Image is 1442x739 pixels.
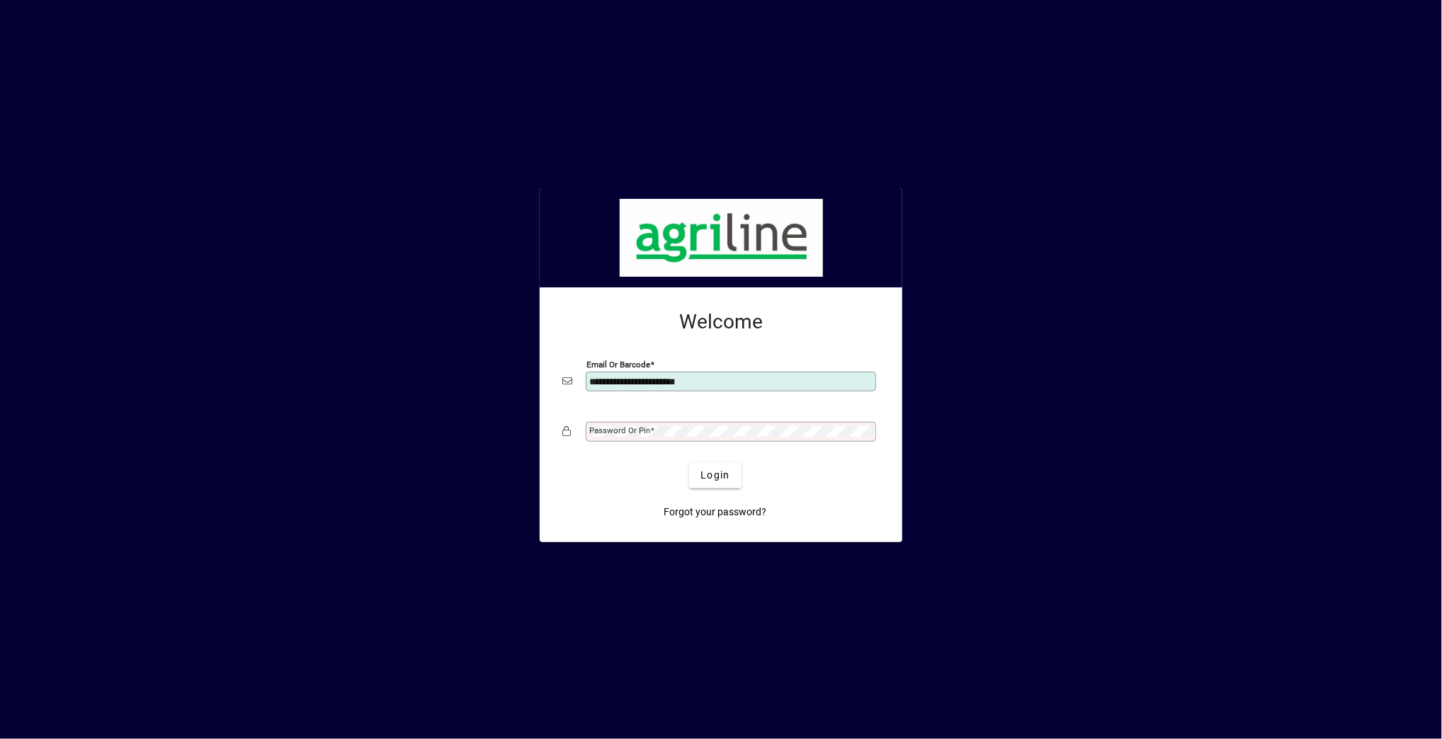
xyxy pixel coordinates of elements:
[589,425,650,435] mat-label: Password or Pin
[562,310,880,334] h2: Welcome
[664,505,767,520] span: Forgot your password?
[689,463,741,488] button: Login
[700,468,729,483] span: Login
[659,500,773,525] a: Forgot your password?
[586,359,650,369] mat-label: Email or Barcode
